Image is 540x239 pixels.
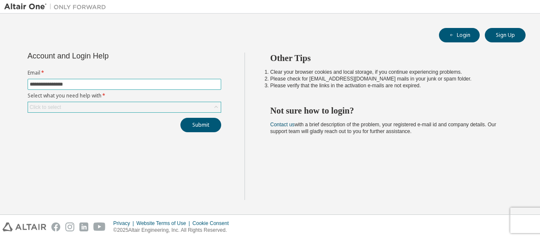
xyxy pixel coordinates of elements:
img: instagram.svg [65,222,74,231]
div: Privacy [113,220,136,227]
li: Clear your browser cookies and local storage, if you continue experiencing problems. [270,69,511,75]
label: Email [28,69,221,76]
img: linkedin.svg [79,222,88,231]
li: Please check for [EMAIL_ADDRESS][DOMAIN_NAME] mails in your junk or spam folder. [270,75,511,82]
button: Submit [180,118,221,132]
h2: Other Tips [270,53,511,64]
div: Click to select [30,104,61,111]
li: Please verify that the links in the activation e-mails are not expired. [270,82,511,89]
div: Account and Login Help [28,53,183,59]
span: with a brief description of the problem, your registered e-mail id and company details. Our suppo... [270,122,496,134]
img: youtube.svg [93,222,106,231]
label: Select what you need help with [28,92,221,99]
img: Altair One [4,3,110,11]
div: Cookie Consent [192,220,233,227]
div: Website Terms of Use [136,220,192,227]
h2: Not sure how to login? [270,105,511,116]
p: © 2025 Altair Engineering, Inc. All Rights Reserved. [113,227,234,234]
button: Sign Up [485,28,526,42]
img: facebook.svg [51,222,60,231]
div: Click to select [28,102,221,112]
img: altair_logo.svg [3,222,46,231]
button: Login [439,28,480,42]
a: Contact us [270,122,295,128]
